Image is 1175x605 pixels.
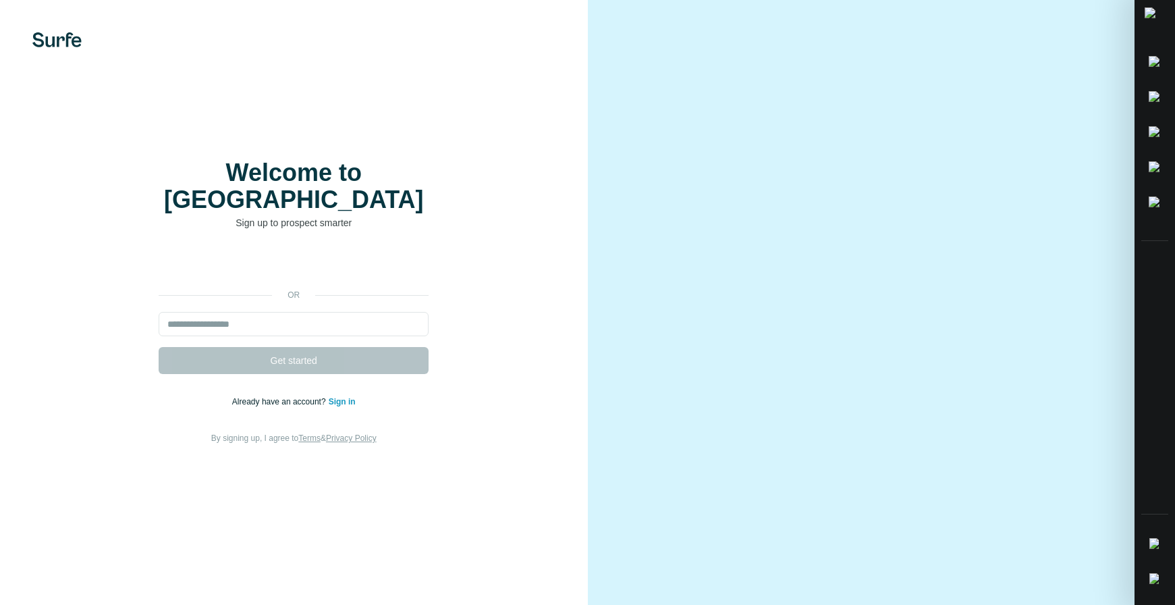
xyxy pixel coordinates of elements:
[232,397,329,406] span: Already have an account?
[298,433,321,443] a: Terms
[159,159,429,213] h1: Welcome to [GEOGRAPHIC_DATA]
[32,32,82,47] img: Surfe's logo
[326,433,377,443] a: Privacy Policy
[272,289,315,301] p: or
[152,250,435,280] iframe: Schaltfläche „Über Google anmelden“
[329,397,356,406] a: Sign in
[211,433,377,443] span: By signing up, I agree to &
[159,216,429,230] p: Sign up to prospect smarter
